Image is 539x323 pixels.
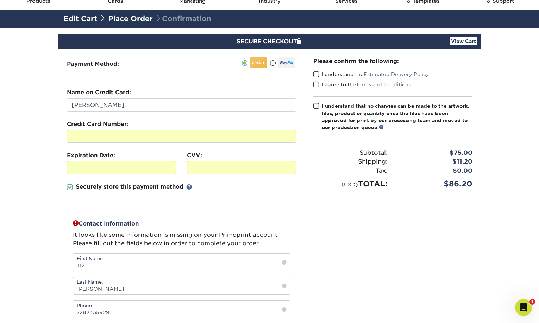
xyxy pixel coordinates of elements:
label: I understand the [313,71,429,78]
label: Expiration Date: [67,151,115,160]
a: Terms and Conditions [356,82,411,87]
iframe: Secure card number input frame [70,133,293,140]
span: Confirmation [155,14,211,23]
a: Estimated Delivery Policy [364,71,429,77]
label: Name on Credit Card: [67,88,131,97]
a: Edit Cart [64,14,97,23]
iframe: Google Customer Reviews [2,302,60,321]
div: I understand that no changes can be made to the artwork, files, product or quantity once the file... [322,102,472,131]
span: SECURE CHECKOUT [237,38,303,45]
h3: Payment Method: [67,61,136,67]
div: $86.20 [393,178,478,190]
iframe: Secure CVC input frame [190,164,293,171]
div: Shipping: [308,157,393,166]
div: Subtotal: [308,148,393,158]
div: Tax: [308,166,393,176]
div: Please confirm the following: [313,57,472,65]
label: CVV: [187,151,202,160]
p: Securely store this payment method [76,183,183,191]
div: TOTAL: [308,178,393,190]
label: Credit Card Number: [67,120,129,128]
div: $11.20 [393,157,478,166]
label: I agree to the [313,81,411,88]
div: $75.00 [393,148,478,158]
div: $0.00 [393,166,478,176]
span: 1 [529,299,535,305]
iframe: Secure expiration date input frame [70,164,173,171]
iframe: Intercom live chat [515,299,532,316]
p: It looks like some information is missing on your Primoprint account. Please fill out the fields ... [73,231,290,248]
a: Place Order [108,14,153,23]
input: First & Last Name [67,98,296,112]
p: Contact Information [73,220,290,228]
a: View Cart [450,37,477,45]
small: (USD) [341,182,358,188]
